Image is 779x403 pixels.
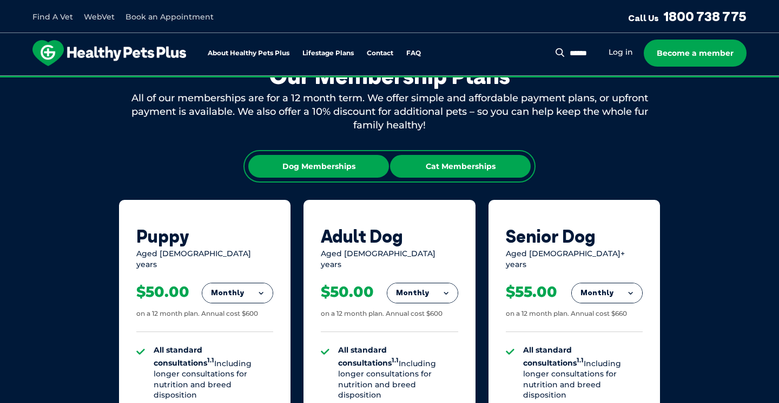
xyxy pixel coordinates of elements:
button: Search [553,47,567,58]
div: Dog Memberships [248,155,389,178]
button: Monthly [202,283,273,303]
a: About Healthy Pets Plus [208,50,289,57]
li: Including longer consultations for nutrition and breed disposition [154,345,273,401]
strong: All standard consultations [338,345,399,368]
a: Find A Vet [32,12,73,22]
sup: 1.1 [207,357,214,365]
div: on a 12 month plan. Annual cost $600 [136,309,258,318]
a: Contact [367,50,393,57]
div: on a 12 month plan. Annual cost $600 [321,309,443,318]
div: $55.00 [506,283,557,301]
div: Puppy [136,226,273,246]
div: Aged [DEMOGRAPHIC_DATA] years [136,249,273,270]
button: Monthly [387,283,458,303]
span: Call Us [628,12,659,23]
a: WebVet [84,12,115,22]
div: $50.00 [136,283,189,301]
div: Senior Dog [506,226,643,246]
div: Aged [DEMOGRAPHIC_DATA]+ years [506,249,643,270]
li: Including longer consultations for nutrition and breed disposition [338,345,458,401]
button: Monthly [572,283,642,303]
div: on a 12 month plan. Annual cost $660 [506,309,627,318]
div: All of our memberships are for a 12 month term. We offer simple and affordable payment plans, or ... [119,92,660,133]
div: $50.00 [321,283,374,301]
a: Call Us1800 738 775 [628,8,747,24]
div: Our Membership Plans [119,62,660,89]
span: Proactive, preventative wellness program designed to keep your pet healthier and happier for longer [188,76,592,86]
div: Cat Memberships [390,155,531,178]
a: Book an Appointment [126,12,214,22]
li: Including longer consultations for nutrition and breed disposition [523,345,643,401]
img: hpp-logo [32,40,186,66]
a: FAQ [406,50,421,57]
sup: 1.1 [392,357,399,365]
a: Lifestage Plans [302,50,354,57]
div: Aged [DEMOGRAPHIC_DATA] years [321,249,458,270]
a: Log in [609,47,633,57]
sup: 1.1 [577,357,584,365]
div: Adult Dog [321,226,458,246]
a: Become a member [644,40,747,67]
strong: All standard consultations [523,345,584,368]
strong: All standard consultations [154,345,214,368]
